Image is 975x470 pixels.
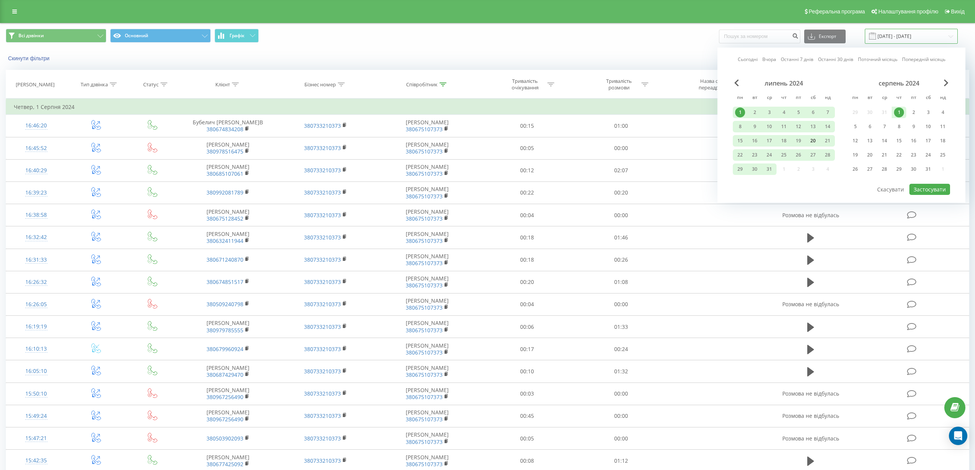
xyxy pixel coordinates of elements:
[750,136,760,146] div: 16
[179,159,277,181] td: [PERSON_NAME]
[938,122,948,132] div: 11
[877,135,892,147] div: ср 14 серп 2024 р.
[921,163,935,175] div: сб 31 серп 2024 р.
[849,92,861,104] abbr: понеділок
[406,416,443,423] a: 380675107373
[909,164,919,174] div: 30
[207,416,243,423] a: 380967256490
[480,181,574,204] td: 00:22
[906,135,921,147] div: пт 16 серп 2024 р.
[14,141,58,156] div: 16:45:52
[304,211,341,219] a: 380733210373
[406,170,443,177] a: 380675107373
[938,136,948,146] div: 18
[893,92,905,104] abbr: четвер
[14,386,58,401] div: 15:50:10
[375,115,480,137] td: [PERSON_NAME]
[850,122,860,132] div: 5
[304,345,341,353] a: 380733210373
[820,107,835,118] div: нд 7 лип 2024 р.
[375,181,480,204] td: [PERSON_NAME]
[747,107,762,118] div: вт 2 лип 2024 р.
[877,121,892,132] div: ср 7 серп 2024 р.
[375,383,480,405] td: [PERSON_NAME]
[304,189,341,196] a: 380733210373
[909,107,919,117] div: 2
[938,107,948,117] div: 4
[782,435,839,442] span: Розмова не відбулась
[764,150,774,160] div: 24
[778,92,790,104] abbr: четвер
[304,457,341,464] a: 380733210373
[863,163,877,175] div: вт 27 серп 2024 р.
[782,211,839,219] span: Розмова не відбулась
[863,121,877,132] div: вт 6 серп 2024 р.
[207,327,243,334] a: 380979785555
[820,149,835,161] div: нд 28 лип 2024 р.
[908,92,919,104] abbr: п’ятниця
[574,271,668,293] td: 01:08
[865,150,875,160] div: 20
[304,122,341,129] a: 380733210373
[865,122,875,132] div: 6
[820,135,835,147] div: нд 21 лип 2024 р.
[406,327,443,334] a: 380675107373
[909,150,919,160] div: 23
[782,300,839,308] span: Розмова не відбулась
[858,56,897,63] a: Поточний місяць
[215,29,259,43] button: Графік
[735,164,745,174] div: 29
[304,278,341,285] a: 380733210373
[14,364,58,379] div: 16:05:10
[906,107,921,118] div: пт 2 серп 2024 р.
[806,149,820,161] div: сб 27 лип 2024 р.
[375,360,480,383] td: [PERSON_NAME]
[733,107,747,118] div: пн 1 лип 2024 р.
[574,405,668,427] td: 00:00
[777,121,791,132] div: чт 11 лип 2024 р.
[818,56,853,63] a: Останні 30 днів
[6,55,53,62] button: Скинути фільтри
[14,453,58,468] div: 15:42:35
[14,431,58,446] div: 15:47:21
[504,78,545,91] div: Тривалість очікування
[848,121,863,132] div: пн 5 серп 2024 р.
[747,135,762,147] div: вт 16 лип 2024 р.
[375,204,480,226] td: [PERSON_NAME]
[808,122,818,132] div: 13
[820,121,835,132] div: нд 14 лип 2024 р.
[207,300,243,308] a: 380509240798
[14,275,58,290] div: 16:26:32
[804,30,846,43] button: Експорт
[793,150,803,160] div: 26
[902,56,945,63] a: Попередній місяць
[894,136,904,146] div: 15
[806,121,820,132] div: сб 13 лип 2024 р.
[480,360,574,383] td: 00:10
[207,148,243,155] a: 380978516475
[207,256,243,263] a: 380671240870
[574,181,668,204] td: 00:20
[807,92,819,104] abbr: субота
[935,135,950,147] div: нд 18 серп 2024 р.
[894,107,904,117] div: 1
[735,136,745,146] div: 15
[574,383,668,405] td: 00:00
[304,300,341,308] a: 380733210373
[14,319,58,334] div: 16:19:19
[779,107,789,117] div: 4
[762,56,776,63] a: Вчора
[777,107,791,118] div: чт 4 лип 2024 р.
[735,150,745,160] div: 22
[777,149,791,161] div: чт 25 лип 2024 р.
[406,81,438,88] div: Співробітник
[823,122,833,132] div: 14
[375,427,480,450] td: [PERSON_NAME]
[480,137,574,159] td: 00:05
[865,164,875,174] div: 27
[14,208,58,223] div: 16:38:58
[848,79,950,87] div: серпень 2024
[304,234,341,241] a: 380733210373
[14,297,58,312] div: 16:26:05
[750,164,760,174] div: 30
